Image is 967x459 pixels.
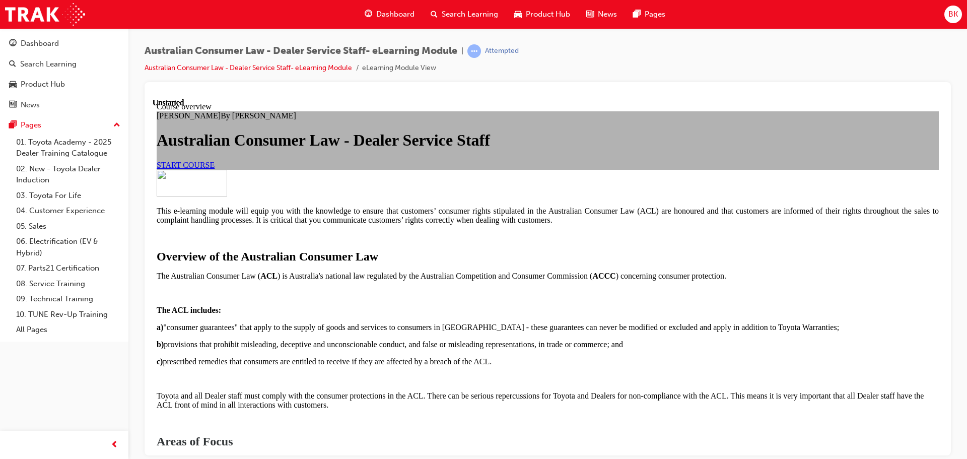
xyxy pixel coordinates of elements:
[111,439,118,451] span: prev-icon
[4,4,59,13] span: Course overview
[633,8,641,21] span: pages-icon
[4,75,124,94] a: Product Hub
[506,4,578,25] a: car-iconProduct Hub
[21,79,65,90] div: Product Hub
[9,60,16,69] span: search-icon
[578,4,625,25] a: news-iconNews
[485,46,519,56] div: Attempted
[4,293,771,311] span: Toyota and all Dealer staff must comply with the consumer protections in the ACL. There can be se...
[645,9,665,20] span: Pages
[4,225,11,233] strong: a)
[108,173,125,182] strong: ACL
[526,9,570,20] span: Product Hub
[20,58,77,70] div: Search Learning
[68,13,144,22] span: By [PERSON_NAME]
[4,259,339,268] span: prescribed remedies that consumers are entitled to receive if they are affected by a breach of th...
[442,9,498,20] span: Search Learning
[4,242,11,250] strong: b)
[586,8,594,21] span: news-icon
[21,38,59,49] div: Dashboard
[12,135,124,161] a: 01. Toyota Academy - 2025 Dealer Training Catalogue
[12,234,124,260] a: 06. Electrification (EV & Hybrid)
[12,188,124,204] a: 03. Toyota For Life
[376,9,415,20] span: Dashboard
[365,8,372,21] span: guage-icon
[514,8,522,21] span: car-icon
[9,121,17,130] span: pages-icon
[21,99,40,111] div: News
[9,80,17,89] span: car-icon
[440,173,463,182] strong: ACCC
[467,44,481,58] span: learningRecordVerb_ATTEMPT-icon
[12,291,124,307] a: 09. Technical Training
[145,45,457,57] span: Australian Consumer Law - Dealer Service Staff- eLearning Module
[4,34,124,53] a: Dashboard
[4,96,124,114] a: News
[12,219,124,234] a: 05. Sales
[948,9,958,20] span: BK
[4,108,786,126] span: This e-learning module will equip you with the knowledge to ensure that customers’ consumer right...
[4,32,124,116] button: DashboardSearch LearningProduct HubNews
[4,33,786,51] h1: Australian Consumer Law - Dealer Service Staff
[9,101,17,110] span: news-icon
[357,4,423,25] a: guage-iconDashboard
[4,116,124,135] button: Pages
[4,259,10,268] strong: c)
[12,203,124,219] a: 04. Customer Experience
[4,13,68,22] span: [PERSON_NAME]
[9,39,17,48] span: guage-icon
[12,307,124,322] a: 10. TUNE Rev-Up Training
[12,161,124,188] a: 02. New - Toyota Dealer Induction
[598,9,617,20] span: News
[4,152,226,165] span: Overview of the Australian Consumer Law
[4,173,574,182] span: The Australian Consumer Law ( ) is Australia's national law regulated by the Australian Competiti...
[12,276,124,292] a: 08. Service Training
[4,337,81,350] span: Areas of Focus
[431,8,438,21] span: search-icon
[12,322,124,338] a: All Pages
[12,260,124,276] a: 07. Parts21 Certification
[4,208,68,216] strong: The ACL includes:
[944,6,962,23] button: BK
[625,4,673,25] a: pages-iconPages
[4,62,62,71] a: START COURSE
[5,3,85,26] img: Trak
[4,55,124,74] a: Search Learning
[461,45,463,57] span: |
[423,4,506,25] a: search-iconSearch Learning
[4,225,686,233] span: "consumer guarantees" that apply to the supply of goods and services to consumers in [GEOGRAPHIC_...
[113,119,120,132] span: up-icon
[21,119,41,131] div: Pages
[362,62,436,74] li: eLearning Module View
[4,242,470,250] span: provisions that prohibit misleading, deceptive and unconscionable conduct, and false or misleadin...
[145,63,352,72] a: Australian Consumer Law - Dealer Service Staff- eLearning Module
